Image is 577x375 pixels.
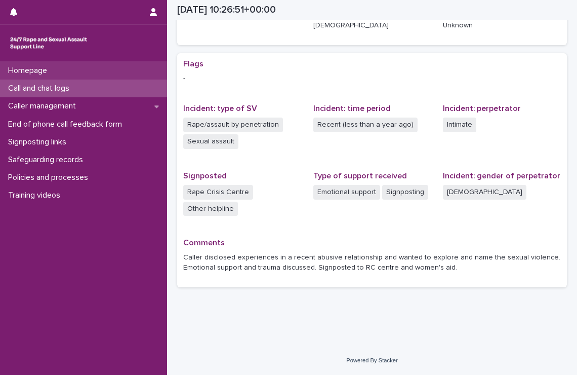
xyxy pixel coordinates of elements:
p: Caller disclosed experiences in a recent abusive relationship and wanted to explore and name the ... [183,252,561,274]
span: Intimate [443,118,476,132]
span: Comments [183,239,225,247]
span: Flags [183,60,203,68]
span: Rape/assault by penetration [183,118,283,132]
a: Powered By Stacker [346,357,397,363]
span: Type of support received [313,172,407,180]
p: Training videos [4,191,68,200]
span: Other helpline [183,202,238,216]
p: Policies and processes [4,173,96,182]
p: [DEMOGRAPHIC_DATA] [313,20,431,31]
img: rhQMoQhaT3yELyF149Cw [8,33,89,53]
span: Incident: type of SV [183,104,257,113]
span: Recent (less than a year ago) [313,118,418,132]
span: Incident: time period [313,104,391,113]
span: [DEMOGRAPHIC_DATA] [443,185,526,200]
p: Caller management [4,101,84,111]
span: Sexual assault [183,134,238,149]
span: Signposted [183,172,227,180]
h2: [DATE] 10:26:51+00:00 [177,4,276,16]
p: Unknown [443,20,561,31]
span: Emotional support [313,185,380,200]
p: End of phone call feedback form [4,120,130,129]
p: Signposting links [4,137,74,147]
p: Homepage [4,66,55,76]
span: Incident: perpetrator [443,104,521,113]
span: Rape Crisis Centre [183,185,253,200]
p: Call and chat logs [4,84,77,93]
span: Incident: gender of perpetrator [443,172,560,180]
span: Signposting [382,185,428,200]
p: - [183,73,561,84]
p: Safeguarding records [4,155,91,165]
